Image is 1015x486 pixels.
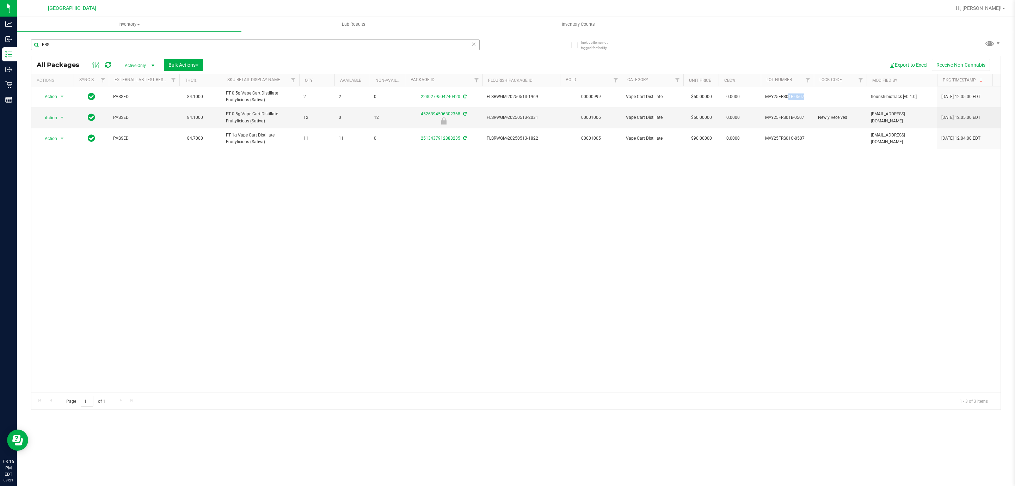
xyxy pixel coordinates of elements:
span: PASSED [113,114,175,121]
inline-svg: Retail [5,81,12,88]
span: FT 1g Vape Cart Distillate Fruitylicious (Sativa) [226,132,295,145]
span: flourish-biotrack [v0.1.0] [871,93,933,100]
span: [GEOGRAPHIC_DATA] [48,5,96,11]
a: 4526394506302368 [421,111,460,116]
span: 11 [339,135,365,142]
input: 1 [81,396,93,407]
p: 03:16 PM EDT [3,458,14,478]
span: MAY25FRS01B-0507 [765,93,810,100]
span: $90.00000 [688,133,715,144]
p: 08/21 [3,478,14,483]
a: 2513437912888235 [421,136,460,141]
inline-svg: Outbound [5,66,12,73]
a: Filter [610,74,622,86]
a: Package ID [411,77,435,82]
span: In Sync [88,92,95,102]
span: Clear [471,40,476,49]
span: 0 [374,135,401,142]
span: PASSED [113,135,175,142]
span: Vape Cart Distillate [626,135,679,142]
a: Inventory [17,17,241,32]
span: FT 0.5g Vape Cart Distillate Fruitylicious (Sativa) [226,90,295,103]
inline-svg: Inventory [5,51,12,58]
span: In Sync [88,113,95,122]
span: Inventory Counts [552,21,604,28]
iframe: Resource center [7,430,28,451]
span: MAY25FRS01C-0507 [765,135,810,142]
span: 1 - 3 of 3 items [954,396,994,406]
span: Vape Cart Distillate [626,93,679,100]
span: 12 [303,114,330,121]
span: Hi, [PERSON_NAME]! [956,5,1002,11]
span: PASSED [113,93,175,100]
span: Action [38,134,57,144]
a: CBD% [724,78,736,83]
a: Lab Results [241,17,466,32]
span: $50.00000 [688,113,715,123]
div: Actions [37,78,71,83]
a: Flourish Package ID [488,78,533,83]
span: 84.7000 [184,133,207,144]
a: Filter [672,74,683,86]
a: Unit Price [689,78,711,83]
span: 0 [339,114,365,121]
span: 11 [303,135,330,142]
a: Filter [168,74,179,86]
span: [EMAIL_ADDRESS][DOMAIN_NAME] [871,132,933,145]
span: Bulk Actions [168,62,198,68]
span: select [58,113,67,123]
a: Filter [97,74,109,86]
a: Lot Number [767,77,792,82]
div: Newly Received [404,117,484,124]
inline-svg: Reports [5,96,12,103]
a: Category [627,77,648,82]
a: 2230279504240420 [421,94,460,99]
span: Include items not tagged for facility [581,40,616,50]
span: Inventory [17,21,241,28]
button: Receive Non-Cannabis [932,59,990,71]
a: Modified By [872,78,897,83]
span: MAY25FRS01B-0507 [765,114,810,121]
span: FLSRWGM-20250513-1822 [487,135,556,142]
a: 00001005 [581,136,601,141]
a: Pkg Timestamp [943,78,984,83]
span: Lab Results [332,21,375,28]
a: 00000999 [581,94,601,99]
a: 00001006 [581,115,601,120]
span: 0.0000 [723,92,743,102]
span: FLSRWGM-20250513-1969 [487,93,556,100]
a: PO ID [566,77,576,82]
input: Search Package ID, Item Name, SKU, Lot or Part Number... [31,40,480,50]
span: 0.0000 [723,133,743,144]
a: Filter [855,74,867,86]
span: 2 [303,93,330,100]
button: Export to Excel [885,59,932,71]
span: 0 [374,93,401,100]
a: THC% [185,78,197,83]
span: [DATE] 12:05:00 EDT [941,93,980,100]
span: Vape Cart Distillate [626,114,679,121]
span: Sync from Compliance System [462,94,467,99]
a: Sync Status [79,77,106,82]
span: Action [38,113,57,123]
a: Non-Available [375,78,407,83]
span: select [58,134,67,144]
span: [EMAIL_ADDRESS][DOMAIN_NAME] [871,111,933,124]
span: Sync from Compliance System [462,111,467,116]
span: Page of 1 [60,396,111,407]
span: 84.1000 [184,92,207,102]
span: FT 0.5g Vape Cart Distillate Fruitylicious (Sativa) [226,111,295,124]
a: Available [340,78,361,83]
span: select [58,92,67,102]
inline-svg: Inbound [5,36,12,43]
span: FLSRWGM-20250513-2031 [487,114,556,121]
a: Filter [471,74,482,86]
span: [DATE] 12:05:00 EDT [941,114,980,121]
inline-svg: Analytics [5,20,12,28]
span: 84.1000 [184,113,207,123]
span: All Packages [37,61,86,69]
a: Filter [288,74,299,86]
span: 0.0000 [723,113,743,123]
span: Sync from Compliance System [462,136,467,141]
a: Qty [305,78,313,83]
